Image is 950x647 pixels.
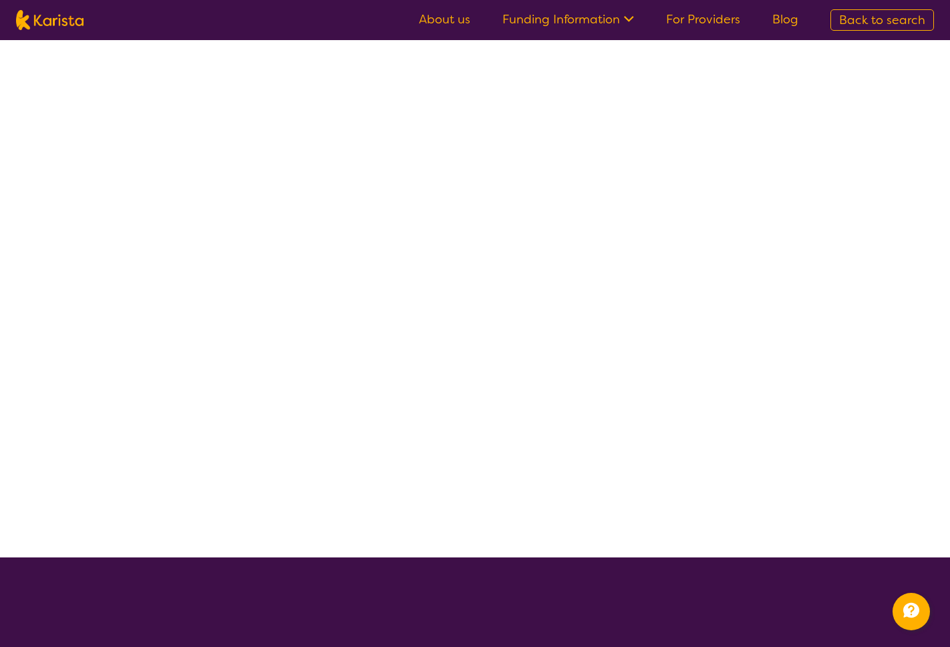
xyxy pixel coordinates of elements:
[502,11,634,27] a: Funding Information
[839,12,925,28] span: Back to search
[772,11,798,27] a: Blog
[830,9,934,31] a: Back to search
[16,10,84,30] img: Karista logo
[419,11,470,27] a: About us
[893,593,930,630] button: Channel Menu
[666,11,740,27] a: For Providers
